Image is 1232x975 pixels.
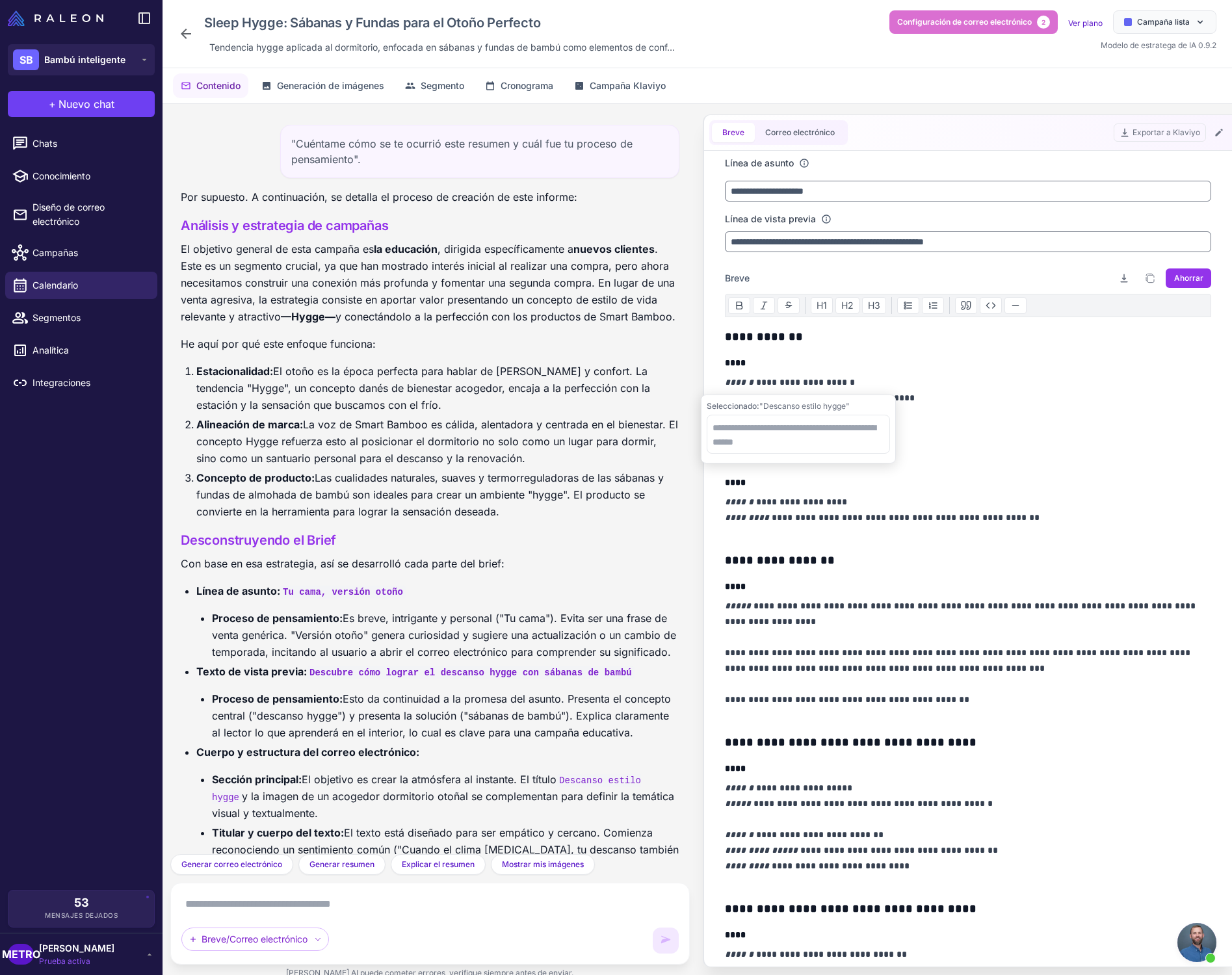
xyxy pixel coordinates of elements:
[277,80,384,91] font: Generación de imágenes
[309,859,374,869] font: Generar resumen
[181,532,336,548] font: Desconstruyendo el Brief
[59,97,114,110] font: Nuevo chat
[196,584,280,597] font: Línea de asunto:
[8,10,103,26] img: Logotipo de Raleon
[196,418,678,465] font: La voz de Smart Bamboo es cálida, alentadora y centrada en el bienestar. El concepto Hygge refuer...
[181,242,374,255] font: El objetivo general de esta campaña es
[835,297,859,314] button: H2
[33,138,57,149] font: Chats
[298,854,386,875] button: Generar resumen
[1133,127,1200,137] font: Exportar a Klaviyo
[33,170,90,181] font: Conocimiento
[196,418,303,431] font: Alineación de marca:
[196,365,650,411] font: El otoño es la época perfecta para hablar de [PERSON_NAME] y confort. La tendencia "Hygge", un co...
[397,73,472,98] button: Segmento
[438,242,573,255] font: , dirigida específicamente a
[707,401,759,411] font: Seleccionado:
[196,365,273,378] font: Estacionalidad:
[196,80,241,91] font: Contenido
[5,130,157,157] a: Chats
[307,666,635,679] code: Descubre cómo lograr el descanso hygge con sábanas de bambú
[5,369,157,396] a: Integraciones
[712,123,755,142] button: Breve
[181,218,388,233] font: Análisis y estrategia de campañas
[5,239,157,266] a: Campañas
[374,242,438,255] font: la educación
[421,80,464,91] font: Segmento
[39,956,90,966] font: Prueba activa
[74,896,89,909] font: 53
[502,859,584,869] font: Mostrar mis imágenes
[8,91,155,117] button: +Nuevo chat
[302,773,557,786] font: El objetivo es crear la atmósfera al instante. El título
[280,586,406,599] code: Tu cama, versión otoño
[477,73,561,98] button: Cronograma
[1211,125,1227,140] button: Editar correo electrónico
[335,310,675,323] font: y conectándolo a la perfección con los productos de Smart Bamboo.
[725,272,750,283] font: Breve
[402,859,475,869] font: Explicar el resumen
[196,471,315,484] font: Concepto de producto:
[491,854,595,875] button: Mostrar mis imágenes
[862,297,886,314] button: H3
[204,15,541,31] font: Sleep Hygge: Sábanas y Fundas para el Otoño Perfecto
[1140,268,1160,289] button: Copia breve
[725,213,816,224] font: Línea de vista previa
[1137,17,1190,27] font: Campaña lista
[1042,18,1045,26] font: 2
[817,300,827,311] font: H1
[573,242,655,255] font: nuevos clientes
[1177,923,1216,962] div: Chat abierto
[212,692,671,739] font: Esto da continuidad a la promesa del asunto. Presenta el concepto central ("descanso hygge") y pr...
[254,73,392,98] button: Generación de imágenes
[1114,268,1134,289] button: Descargar resumen
[5,195,157,234] a: Diseño de correo electrónico
[1068,18,1103,28] a: Ver plano
[501,80,553,91] font: Cronograma
[196,665,307,678] font: Texto de vista previa:
[20,53,33,66] font: SB
[212,826,344,839] font: Titular y cuerpo del texto:
[755,123,845,142] button: Correo electrónico
[1166,268,1211,288] button: Ahorrar
[811,297,833,314] button: H1
[33,377,90,388] font: Integraciones
[841,300,854,311] font: H2
[725,157,794,168] font: Línea de asunto
[1114,123,1206,142] button: Exportar a Klaviyo
[566,73,674,98] button: Campaña Klaviyo
[181,190,577,203] font: Por supuesto. A continuación, se detalla el proceso de creación de este informe:
[8,10,109,26] a: Logotipo de Raleon
[33,247,78,258] font: Campañas
[212,826,679,924] font: El texto está diseñado para ser empático y cercano. Comienza reconociendo un sentimiento común ("...
[181,337,376,350] font: He aquí por qué este enfoque funciona:
[196,471,664,518] font: Las cualidades naturales, suaves y termorreguladoras de las sábanas y fundas de almohada de bambú...
[2,948,40,961] font: METRO
[291,137,633,166] font: "Cuéntame cómo se te ocurrió este resumen y cuál fue tu proceso de pensamiento".
[8,44,155,75] button: SBBambú inteligente
[209,42,675,53] font: Tendencia hygge aplicada al dormitorio, enfocada en sábanas y fundas de bambú como elementos de c...
[170,854,293,875] button: Generar correo electrónico
[5,272,157,299] a: Calendario
[45,911,118,919] font: Mensajes dejados
[181,557,505,570] font: Con base en esa estrategia, así se desarrolló cada parte del brief:
[202,933,308,944] font: Breve/Correo electrónico
[33,201,105,227] font: Diseño de correo electrónico
[39,942,114,954] font: [PERSON_NAME]
[590,80,666,91] font: Campaña Klaviyo
[204,38,680,57] div: Haga clic para editar la descripción
[765,127,835,137] font: Correo electrónico
[5,304,157,331] a: Segmentos
[212,612,676,658] font: Es breve, intrigante y personal ("Tu cama"). Evita ser una frase de venta genérica. "Versión otoñ...
[33,312,81,323] font: Segmentos
[33,279,78,291] font: Calendario
[44,54,125,65] font: Bambú inteligente
[5,337,157,364] a: Analítica
[49,97,56,110] font: +
[212,692,343,705] font: Proceso de pensamiento:
[196,746,419,759] font: Cuerpo y estructura del correo electrónico:
[1101,40,1216,50] font: Modelo de estratega de IA 0.9.2
[1174,273,1203,283] font: Ahorrar
[212,790,674,820] font: y la imagen de un acogedor dormitorio otoñal se complementan para definir la temática visual y te...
